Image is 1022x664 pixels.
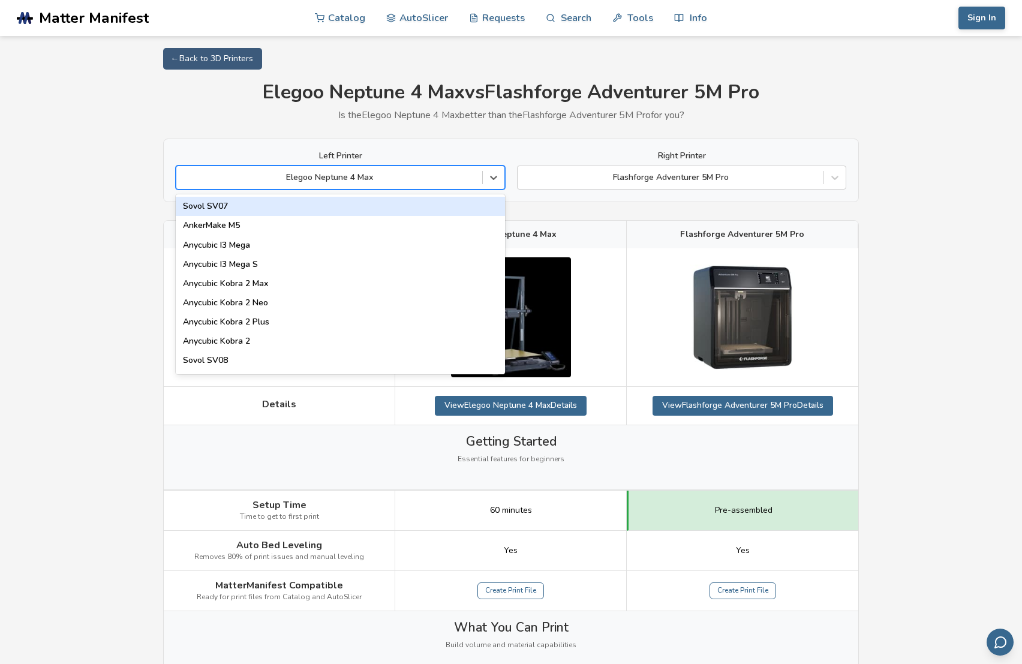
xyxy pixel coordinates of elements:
[240,513,319,521] span: Time to get to first print
[176,197,505,216] div: Sovol SV07
[176,332,505,351] div: Anycubic Kobra 2
[458,455,564,464] span: Essential features for beginners
[215,580,343,591] span: MatterManifest Compatible
[490,506,532,515] span: 60 minutes
[504,546,518,555] span: Yes
[39,10,149,26] span: Matter Manifest
[466,434,557,449] span: Getting Started
[683,257,802,377] img: Flashforge Adventurer 5M Pro
[163,48,262,70] a: ← Back to 3D Printers
[176,216,505,235] div: AnkerMake M5
[451,257,571,377] img: Elegoo Neptune 4 Max
[176,274,505,293] div: Anycubic Kobra 2 Max
[477,582,544,599] a: Create Print File
[987,629,1014,656] button: Send feedback via email
[517,151,846,161] label: Right Printer
[163,82,859,104] h1: Elegoo Neptune 4 Max vs Flashforge Adventurer 5M Pro
[680,230,804,239] span: Flashforge Adventurer 5M Pro
[446,641,576,650] span: Build volume and material capabilities
[958,7,1005,29] button: Sign In
[163,110,859,121] p: Is the Elegoo Neptune 4 Max better than the Flashforge Adventurer 5M Pro for you?
[262,399,296,410] span: Details
[524,173,526,182] input: Flashforge Adventurer 5M Pro
[176,236,505,255] div: Anycubic I3 Mega
[465,230,557,239] span: Elegoo Neptune 4 Max
[236,540,322,551] span: Auto Bed Leveling
[197,593,362,602] span: Ready for print files from Catalog and AutoSlicer
[715,506,772,515] span: Pre-assembled
[710,582,776,599] a: Create Print File
[176,351,505,370] div: Sovol SV08
[454,620,569,635] span: What You Can Print
[176,255,505,274] div: Anycubic I3 Mega S
[253,500,306,510] span: Setup Time
[176,370,505,389] div: Creality Hi
[182,173,185,182] input: Elegoo Neptune 4 MaxSovol SV07AnkerMake M5Anycubic I3 MegaAnycubic I3 Mega SAnycubic Kobra 2 MaxA...
[176,313,505,332] div: Anycubic Kobra 2 Plus
[176,151,505,161] label: Left Printer
[194,553,364,561] span: Removes 80% of print issues and manual leveling
[176,293,505,313] div: Anycubic Kobra 2 Neo
[736,546,750,555] span: Yes
[653,396,833,415] a: ViewFlashforge Adventurer 5M ProDetails
[435,396,587,415] a: ViewElegoo Neptune 4 MaxDetails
